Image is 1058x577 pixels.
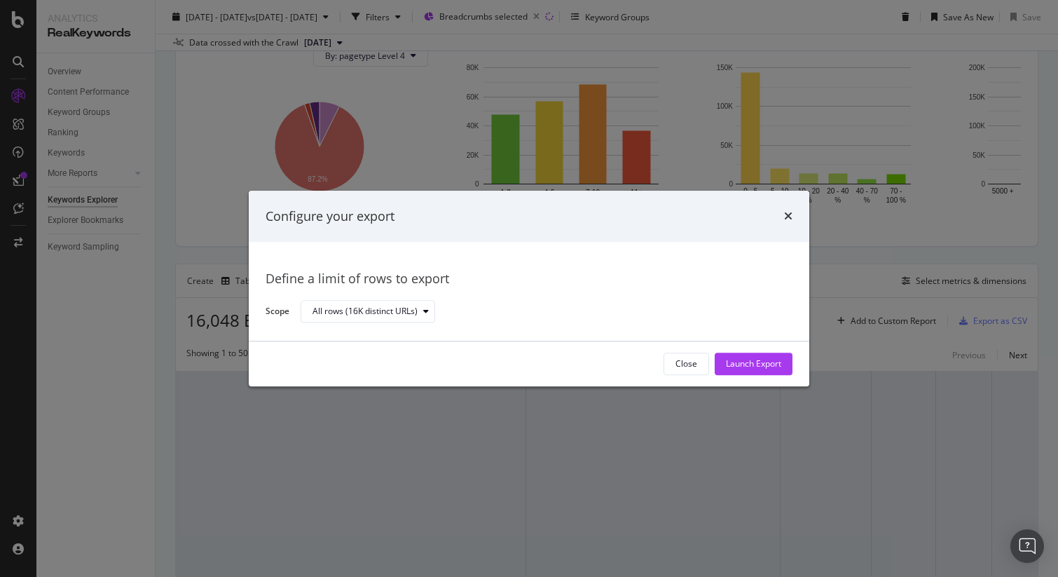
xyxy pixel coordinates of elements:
button: All rows (16K distinct URLs) [301,301,435,323]
div: modal [249,191,809,386]
div: Close [675,358,697,370]
div: Define a limit of rows to export [266,271,792,289]
label: Scope [266,305,289,320]
div: Launch Export [726,358,781,370]
button: Launch Export [715,353,792,375]
div: Open Intercom Messenger [1010,529,1044,563]
div: times [784,208,792,226]
button: Close [664,353,709,375]
div: All rows (16K distinct URLs) [312,308,418,316]
div: Configure your export [266,208,394,226]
